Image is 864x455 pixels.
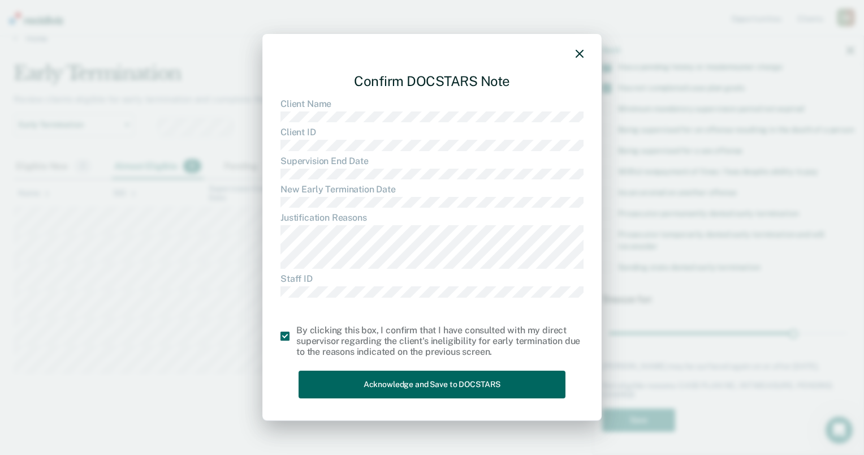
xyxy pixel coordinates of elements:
dt: Client ID [280,127,584,138]
dt: Client Name [280,98,584,109]
dt: Supervision End Date [280,156,584,166]
div: Confirm DOCSTARS Note [280,64,584,98]
button: Acknowledge and Save to DOCSTARS [299,371,565,398]
dt: Justification Reasons [280,212,584,223]
div: By clicking this box, I confirm that I have consulted with my direct supervisor regarding the cli... [296,325,584,358]
dt: Staff ID [280,273,584,284]
dt: New Early Termination Date [280,184,584,195]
